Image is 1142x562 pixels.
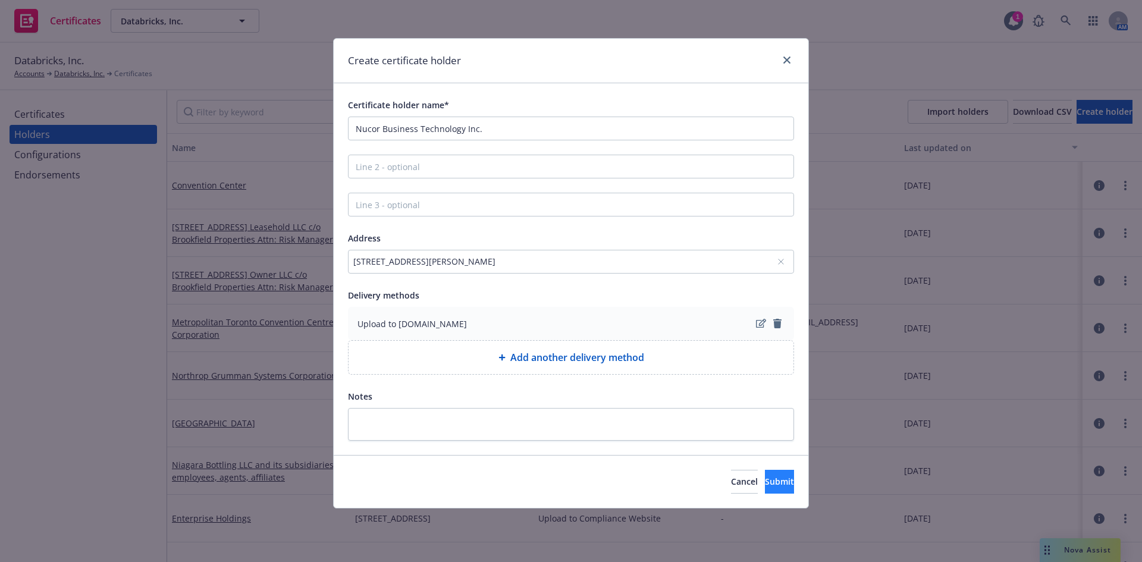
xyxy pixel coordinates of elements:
[348,250,794,274] button: [STREET_ADDRESS][PERSON_NAME]
[770,316,785,331] a: remove
[731,470,758,494] button: Cancel
[348,391,372,402] span: Notes
[348,193,794,216] input: Line 3 - optional
[510,350,644,365] span: Add another delivery method
[348,53,461,68] h1: Create certificate holder
[780,53,794,67] a: close
[348,155,794,178] input: Line 2 - optional
[348,340,794,375] div: Add another delivery method
[348,233,381,244] span: Address
[765,470,794,494] button: Submit
[353,255,777,268] div: [STREET_ADDRESS][PERSON_NAME]
[731,476,758,487] span: Cancel
[765,476,794,487] span: Submit
[348,290,419,301] span: Delivery methods
[348,99,449,111] span: Certificate holder name*
[357,318,467,330] span: Upload to [DOMAIN_NAME]
[754,316,768,331] a: edit
[348,117,794,140] input: Line 1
